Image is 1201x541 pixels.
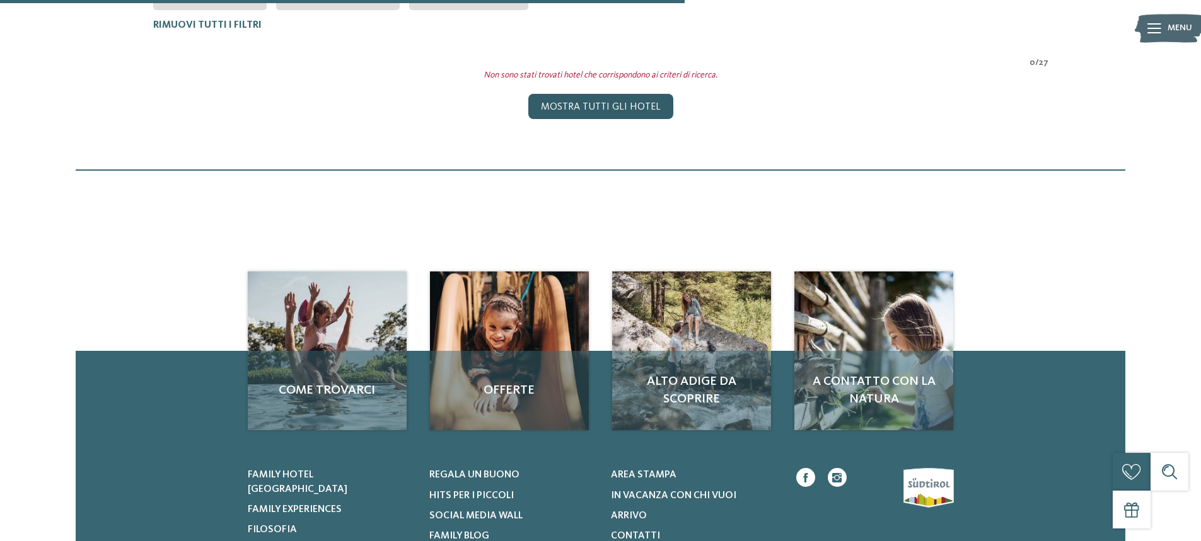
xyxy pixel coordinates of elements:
a: Hits per i piccoli [429,489,595,503]
a: Cercate un hotel per famiglie? Qui troverete solo i migliori! A contatto con la natura [794,271,953,430]
a: Cercate un hotel per famiglie? Qui troverete solo i migliori! Come trovarci [248,271,407,430]
span: In vacanza con chi vuoi [611,491,736,501]
a: Cercate un hotel per famiglie? Qui troverete solo i migliori! Offerte [430,271,589,430]
span: Arrivo [611,511,647,521]
div: Mostra tutti gli hotel [528,94,673,119]
span: 0 [1030,57,1035,69]
span: / [1035,57,1039,69]
a: Regala un buono [429,468,595,482]
span: Rimuovi tutti i filtri [153,20,262,30]
span: Area stampa [611,470,676,480]
img: Cercate un hotel per famiglie? Qui troverete solo i migliori! [794,271,953,430]
a: Filosofia [248,523,414,537]
a: Family hotel [GEOGRAPHIC_DATA] [248,468,414,496]
img: Cercate un hotel per famiglie? Qui troverete solo i migliori! [248,271,407,430]
span: Family hotel [GEOGRAPHIC_DATA] [248,470,347,494]
a: Family experiences [248,503,414,516]
img: Cercate un hotel per famiglie? Qui troverete solo i migliori! [430,271,589,430]
a: Area stampa [611,468,777,482]
span: Come trovarci [260,382,394,399]
a: Social Media Wall [429,509,595,523]
div: Non sono stati trovati hotel che corrispondono ai criteri di ricerca. [144,69,1058,82]
span: Hits per i piccoli [429,491,514,501]
span: Family Blog [429,531,489,541]
a: In vacanza con chi vuoi [611,489,777,503]
span: Family experiences [248,504,342,515]
span: Filosofia [248,525,297,535]
img: Cercate un hotel per famiglie? Qui troverete solo i migliori! [612,271,771,430]
span: Offerte [443,382,576,399]
span: 27 [1039,57,1048,69]
span: Social Media Wall [429,511,523,521]
span: Alto Adige da scoprire [625,373,758,408]
a: Cercate un hotel per famiglie? Qui troverete solo i migliori! Alto Adige da scoprire [612,271,771,430]
a: Arrivo [611,509,777,523]
span: Regala un buono [429,470,519,480]
span: Contatti [611,531,660,541]
span: A contatto con la natura [807,373,941,408]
